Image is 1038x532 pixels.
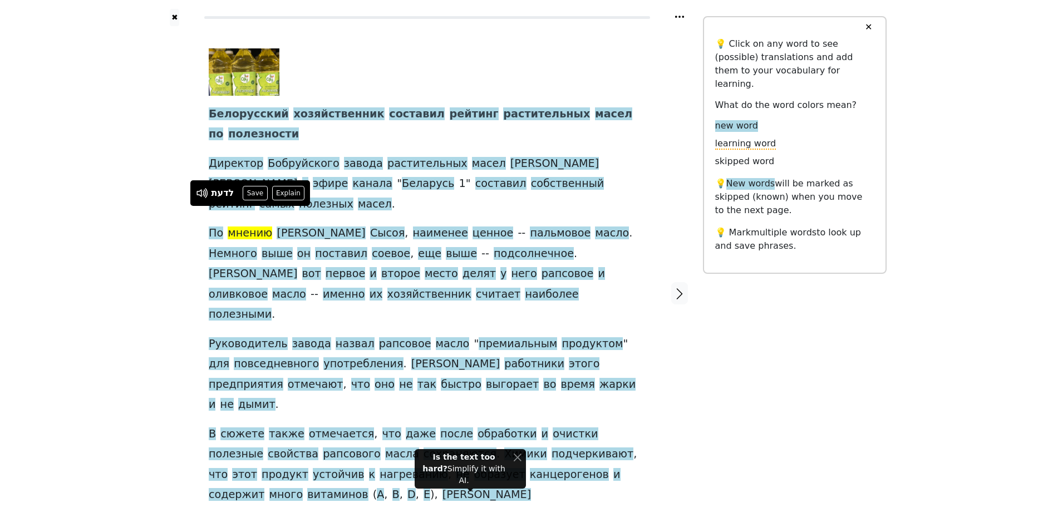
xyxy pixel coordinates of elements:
[351,378,370,392] span: что
[530,468,609,482] span: канцерогенов
[170,9,179,26] button: ✖
[404,357,407,371] span: .
[405,226,408,240] span: ,
[436,337,470,351] span: масло
[292,337,331,351] span: завода
[358,198,392,211] span: масел
[209,288,268,302] span: оливковое
[474,337,479,351] span: "
[518,226,525,240] span: --
[418,247,441,261] span: еще
[531,177,604,191] span: собственный
[277,226,365,240] span: [PERSON_NAME]
[504,447,547,461] span: Химики
[486,378,539,392] span: выгорает
[629,226,632,240] span: .
[569,357,599,371] span: этого
[209,48,279,96] img: alej-rlvdx.jpg.webp
[220,427,264,441] span: сюжете
[475,177,527,191] span: составил
[410,247,414,261] span: ,
[472,157,506,171] span: масел
[425,267,458,281] span: место
[220,398,234,412] span: не
[715,120,758,132] span: new word
[234,357,319,371] span: повседневного
[302,177,308,191] span: в
[715,156,775,168] span: skipped word
[406,427,436,441] span: даже
[500,267,506,281] span: у
[424,447,496,461] span: сохраняются
[407,488,416,502] span: D
[385,447,419,461] span: масла
[272,308,275,322] span: .
[377,488,384,502] span: A
[209,107,289,121] span: Белорусский
[442,488,531,502] span: [PERSON_NAME]
[858,17,879,37] button: ✕
[299,198,353,211] span: полезных
[494,247,574,261] span: подсолнечное
[595,107,632,121] span: масел
[262,468,308,482] span: продукт
[399,378,412,392] span: не
[598,267,605,281] span: и
[715,37,874,91] p: 💡 Click on any word to see (possible) translations and add them to your vocabulary for learning.
[272,288,306,302] span: масло
[209,247,257,261] span: Немного
[209,468,228,482] span: что
[450,107,499,121] span: рейтинг
[387,157,468,171] span: растительных
[259,198,294,211] span: самых
[413,226,468,240] span: наименее
[478,427,537,441] span: обработки
[313,468,364,482] span: устойчив
[323,357,403,371] span: употребления
[209,177,297,191] span: [PERSON_NAME]
[276,398,279,412] span: .
[392,488,400,502] span: B
[543,378,556,392] span: во
[288,378,343,392] span: отмечают
[269,427,304,441] span: также
[369,468,376,482] span: к
[302,267,321,281] span: вот
[209,378,283,392] span: предприятия
[633,447,637,461] span: ,
[379,337,431,351] span: рапсовое
[726,178,775,190] span: New words
[313,177,348,191] span: эфире
[613,468,620,482] span: и
[307,488,368,502] span: витаминов
[503,107,590,121] span: растительных
[430,488,438,502] span: ),
[751,227,816,238] span: multiple words
[479,337,557,351] span: премиальным
[232,468,257,482] span: этот
[504,357,564,371] span: работники
[344,157,383,171] span: завода
[476,288,520,302] span: считает
[599,378,636,392] span: жарки
[416,488,419,502] span: ,
[525,288,578,302] span: наиболее
[228,127,299,141] span: полезности
[374,427,377,441] span: ,
[370,226,405,240] span: Сысоя
[400,488,403,502] span: ,
[209,488,264,502] span: содержит
[397,177,402,191] span: "
[542,267,594,281] span: рапсовое
[209,447,263,461] span: полезные
[463,267,496,281] span: делят
[417,378,437,392] span: так
[209,337,288,351] span: Руководитель
[441,378,481,392] span: быстро
[309,427,374,441] span: отмечается
[323,447,381,461] span: рапсового
[311,288,318,302] span: --
[272,186,305,200] button: Explain
[419,451,509,486] div: Simplify it with AI.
